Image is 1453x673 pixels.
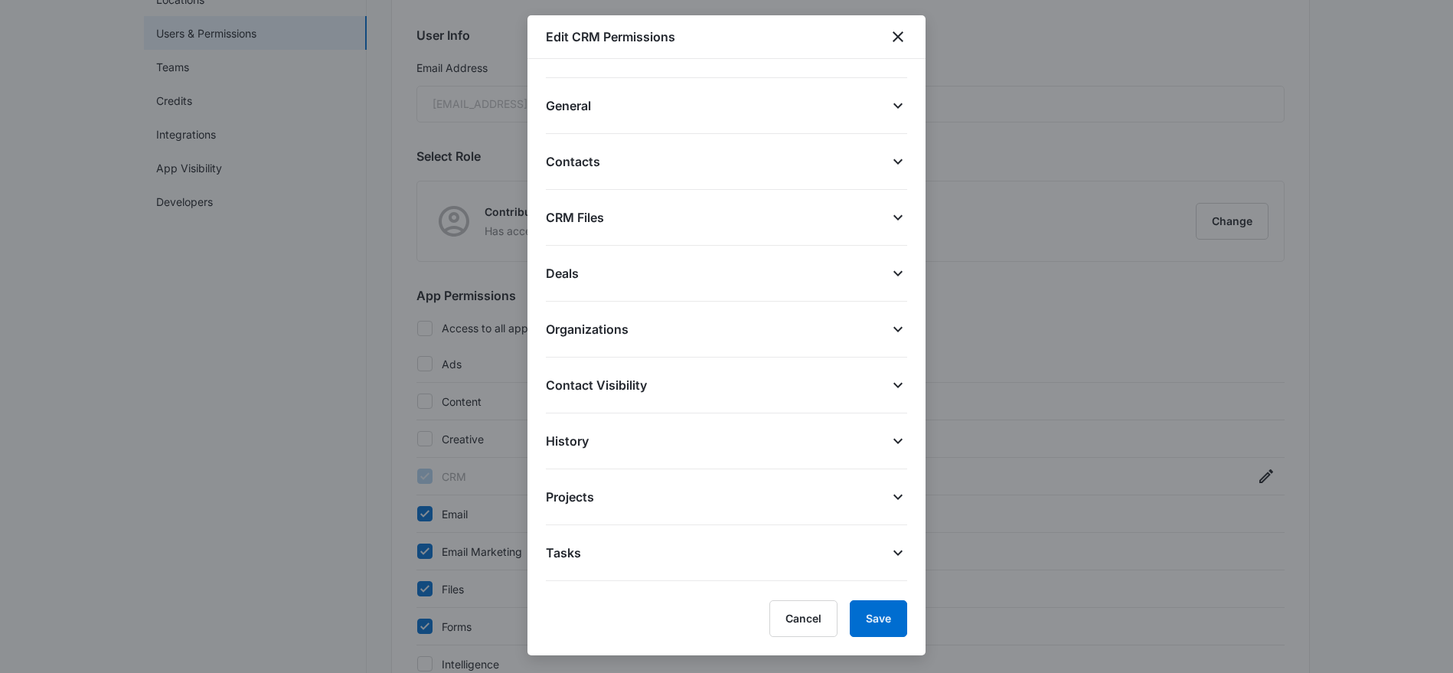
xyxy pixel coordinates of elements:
span: Tasks [546,544,581,562]
span: History [546,432,589,450]
button: Lists [546,581,907,618]
span: Projects [546,488,594,506]
button: Projects [546,469,907,506]
button: Tasks [546,525,907,562]
button: General [546,78,907,115]
button: Organizations [546,302,907,338]
button: Cancel [769,600,838,637]
button: Contact Visibility [546,358,907,394]
button: Contacts [546,134,907,171]
span: Organizations [546,320,629,338]
button: Deals [546,246,907,283]
span: General [546,96,591,115]
button: Save [850,600,907,637]
span: Contact Visibility [546,376,647,394]
h1: Edit CRM Permissions [546,28,675,46]
button: History [546,413,907,450]
span: Contacts [546,152,600,171]
button: close [889,28,907,46]
button: CRM Files [546,190,907,227]
span: Deals [546,264,579,283]
span: CRM Files [546,208,604,227]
